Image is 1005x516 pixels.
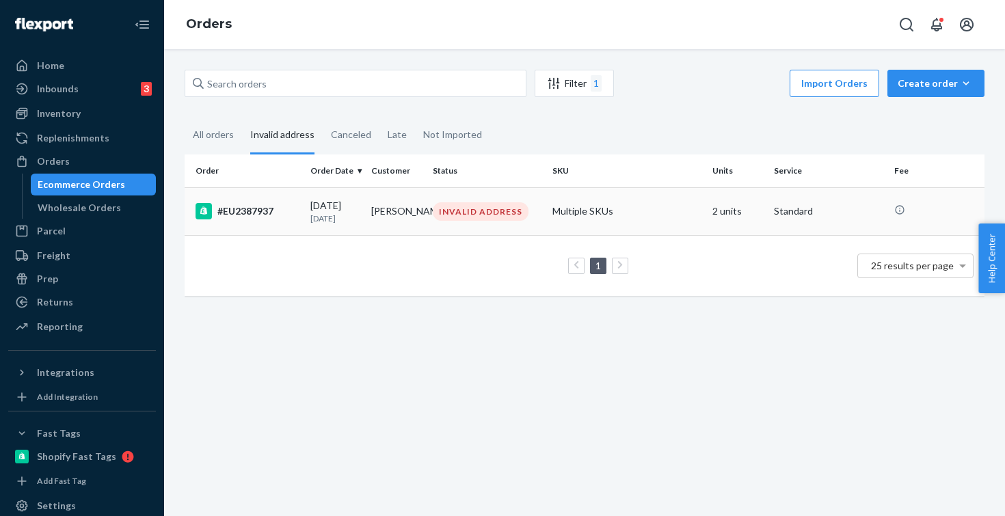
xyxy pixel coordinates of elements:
[8,362,156,383] button: Integrations
[591,75,602,92] div: 1
[310,199,361,224] div: [DATE]
[707,154,768,187] th: Units
[31,174,157,195] a: Ecommerce Orders
[889,154,984,187] th: Fee
[547,154,707,187] th: SKU
[37,391,98,403] div: Add Integration
[707,187,768,235] td: 2 units
[8,446,156,467] a: Shopify Fast Tags
[37,426,81,440] div: Fast Tags
[31,197,157,219] a: Wholesale Orders
[388,117,407,152] div: Late
[898,77,974,90] div: Create order
[193,117,234,152] div: All orders
[433,202,528,221] div: INVALID ADDRESS
[185,154,305,187] th: Order
[953,11,980,38] button: Open account menu
[790,70,879,97] button: Import Orders
[8,78,156,100] a: Inbounds3
[535,70,614,97] button: Filter
[185,70,526,97] input: Search orders
[427,154,548,187] th: Status
[8,150,156,172] a: Orders
[8,268,156,290] a: Prep
[8,220,156,242] a: Parcel
[38,201,121,215] div: Wholesale Orders
[196,203,299,219] div: #EU2387937
[250,117,314,154] div: Invalid address
[8,389,156,405] a: Add Integration
[887,70,984,97] button: Create order
[37,131,109,145] div: Replenishments
[37,272,58,286] div: Prep
[8,316,156,338] a: Reporting
[593,260,604,271] a: Page 1 is your current page
[305,154,366,187] th: Order Date
[37,366,94,379] div: Integrations
[8,55,156,77] a: Home
[331,117,371,152] div: Canceled
[893,11,920,38] button: Open Search Box
[37,320,83,334] div: Reporting
[8,103,156,124] a: Inventory
[141,82,152,96] div: 3
[37,475,86,487] div: Add Fast Tag
[8,291,156,313] a: Returns
[366,187,427,235] td: [PERSON_NAME]
[535,75,613,92] div: Filter
[8,127,156,149] a: Replenishments
[8,245,156,267] a: Freight
[37,499,76,513] div: Settings
[371,165,422,176] div: Customer
[37,295,73,309] div: Returns
[8,473,156,489] a: Add Fast Tag
[423,117,482,152] div: Not Imported
[310,213,361,224] p: [DATE]
[37,59,64,72] div: Home
[774,204,883,218] p: Standard
[37,224,66,238] div: Parcel
[175,5,243,44] ol: breadcrumbs
[871,260,954,271] span: 25 results per page
[186,16,232,31] a: Orders
[37,450,116,463] div: Shopify Fast Tags
[129,11,156,38] button: Close Navigation
[37,82,79,96] div: Inbounds
[37,249,70,262] div: Freight
[978,223,1005,293] button: Help Center
[15,18,73,31] img: Flexport logo
[37,107,81,120] div: Inventory
[37,154,70,168] div: Orders
[38,178,125,191] div: Ecommerce Orders
[547,187,707,235] td: Multiple SKUs
[8,422,156,444] button: Fast Tags
[768,154,889,187] th: Service
[923,11,950,38] button: Open notifications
